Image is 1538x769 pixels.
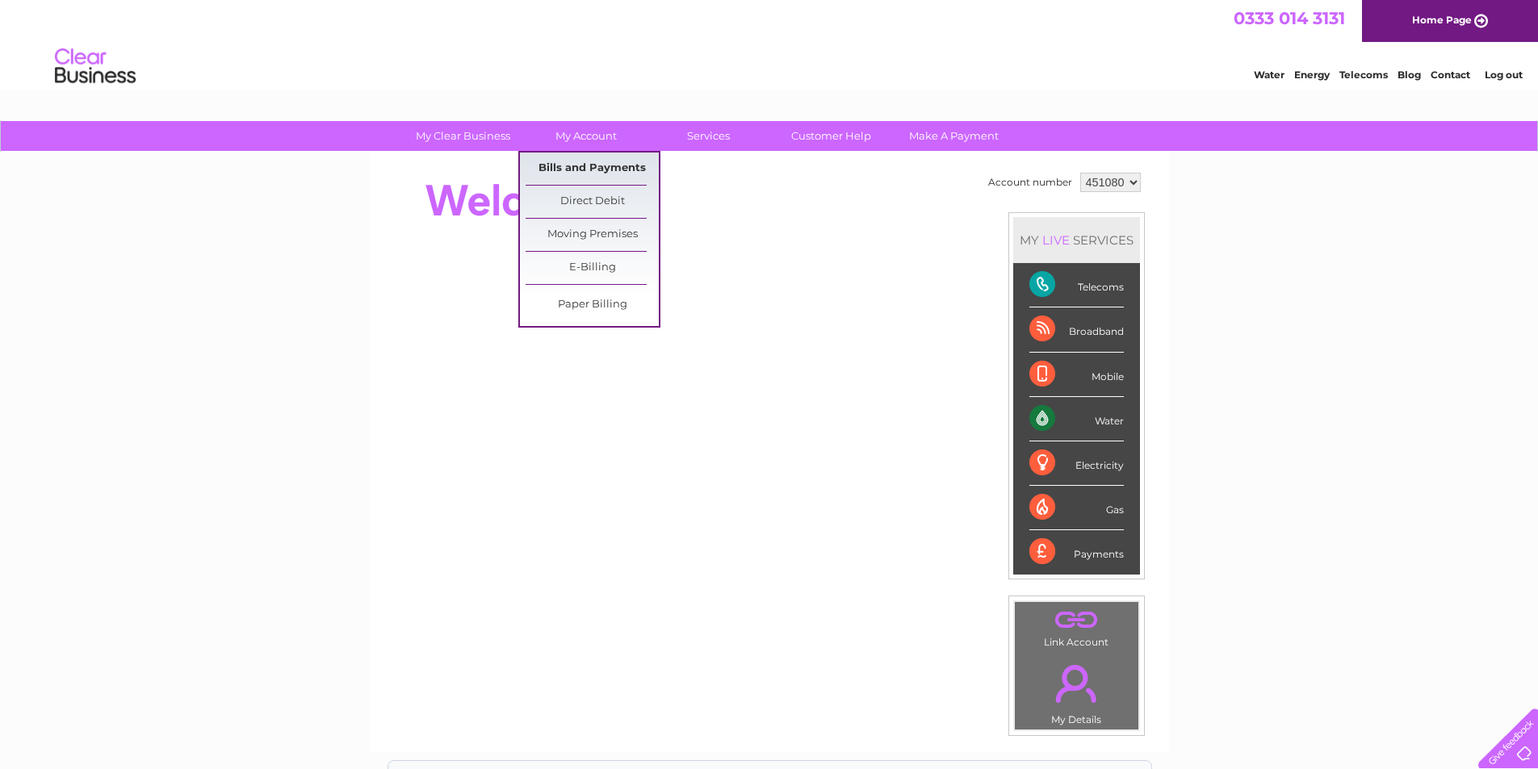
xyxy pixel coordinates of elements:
[1014,601,1139,652] td: Link Account
[1029,397,1124,441] div: Water
[1039,232,1073,248] div: LIVE
[1019,655,1134,712] a: .
[526,186,659,218] a: Direct Debit
[526,252,659,284] a: E-Billing
[1029,353,1124,397] div: Mobile
[1029,263,1124,307] div: Telecoms
[765,121,898,151] a: Customer Help
[1339,69,1388,81] a: Telecoms
[1398,69,1421,81] a: Blog
[1029,441,1124,486] div: Electricity
[1431,69,1470,81] a: Contact
[526,153,659,185] a: Bills and Payments
[1029,307,1124,352] div: Broadband
[526,289,659,321] a: Paper Billing
[388,9,1151,78] div: Clear Business is a trading name of Verastar Limited (registered in [GEOGRAPHIC_DATA] No. 3667643...
[1234,8,1345,28] a: 0333 014 3131
[519,121,652,151] a: My Account
[526,219,659,251] a: Moving Premises
[1029,530,1124,574] div: Payments
[1013,217,1140,263] div: MY SERVICES
[1294,69,1330,81] a: Energy
[642,121,775,151] a: Services
[1485,69,1523,81] a: Log out
[1029,486,1124,530] div: Gas
[984,169,1076,196] td: Account number
[1019,606,1134,634] a: .
[1254,69,1284,81] a: Water
[54,42,136,91] img: logo.png
[396,121,530,151] a: My Clear Business
[1014,651,1139,730] td: My Details
[887,121,1020,151] a: Make A Payment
